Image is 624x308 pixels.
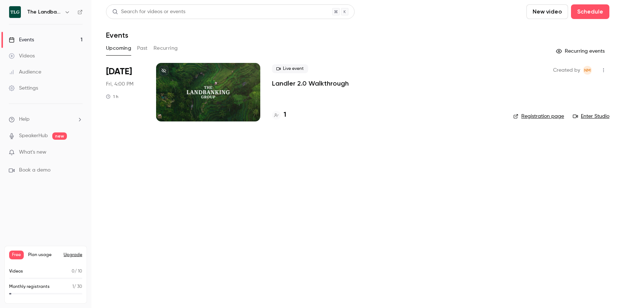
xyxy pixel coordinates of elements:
span: new [52,132,67,140]
div: Audience [9,68,41,76]
div: Videos [9,52,35,60]
span: [DATE] [106,66,132,78]
button: Recurring events [553,45,609,57]
div: Settings [9,84,38,92]
a: Enter Studio [573,113,609,120]
a: 1 [272,110,286,120]
span: Live event [272,64,308,73]
p: / 30 [72,283,82,290]
li: help-dropdown-opener [9,116,83,123]
h4: 1 [284,110,286,120]
span: Book a demo [19,166,50,174]
div: Events [9,36,34,44]
div: 1 h [106,94,118,99]
button: Past [137,42,148,54]
span: NM [584,66,591,75]
div: Search for videos or events [112,8,185,16]
span: 0 [72,269,75,274]
span: What's new [19,149,46,156]
a: Landler 2.0 Walkthrough [272,79,349,88]
h1: Events [106,31,128,40]
button: Schedule [571,4,609,19]
button: Upcoming [106,42,131,54]
span: Help [19,116,30,123]
a: Registration page [513,113,564,120]
span: Free [9,251,24,259]
button: New video [526,4,568,19]
a: SpeakerHub [19,132,48,140]
button: Upgrade [64,252,82,258]
span: 1 [72,285,74,289]
div: Sep 19 Fri, 4:00 PM (Europe/Rome) [106,63,144,121]
span: Created by [553,66,580,75]
img: The Landbanking Group [9,6,21,18]
span: Fri, 4:00 PM [106,80,133,88]
p: Videos [9,268,23,275]
p: / 10 [72,268,82,275]
span: Nicola Maglio [583,66,592,75]
button: Recurring [154,42,178,54]
h6: The Landbanking Group [27,8,61,16]
p: Monthly registrants [9,283,50,290]
span: Plan usage [28,252,59,258]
